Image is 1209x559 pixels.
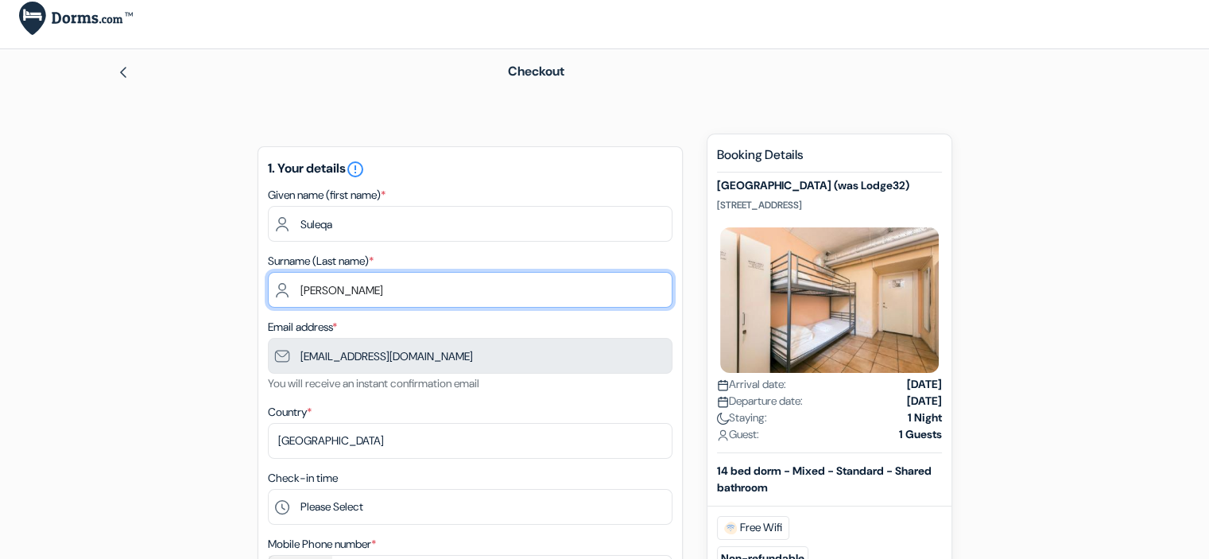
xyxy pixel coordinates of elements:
[268,319,337,336] label: Email address
[268,160,672,179] h5: 1. Your details
[717,429,729,441] img: user_icon.svg
[19,2,133,36] img: Dorms.com
[268,272,672,308] input: Enter last name
[717,396,729,408] img: calendar.svg
[717,516,789,540] span: Free Wifi
[717,199,942,212] p: [STREET_ADDRESS]
[717,393,803,410] span: Departure date:
[908,410,942,426] strong: 1 Night
[907,376,942,393] strong: [DATE]
[268,376,479,390] small: You will receive an instant confirmation email
[717,410,767,426] span: Staying:
[717,179,942,192] h5: [GEOGRAPHIC_DATA] (was Lodge32)
[717,426,759,443] span: Guest:
[717,379,729,391] img: calendar.svg
[268,404,312,421] label: Country
[268,206,672,242] input: Enter first name
[268,536,376,553] label: Mobile Phone number
[717,413,729,425] img: moon.svg
[268,470,338,487] label: Check-in time
[346,160,365,179] i: error_outline
[899,426,942,443] strong: 1 Guests
[717,376,786,393] span: Arrival date:
[268,338,672,374] input: Enter email address
[717,464,932,495] b: 14 bed dorm - Mixed - Standard - Shared bathroom
[508,63,564,80] span: Checkout
[268,187,386,204] label: Given name (first name)
[717,147,942,173] h5: Booking Details
[117,66,130,79] img: left_arrow.svg
[907,393,942,410] strong: [DATE]
[346,160,365,177] a: error_outline
[724,522,737,534] img: free_wifi.svg
[268,253,374,270] label: Surname (Last name)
